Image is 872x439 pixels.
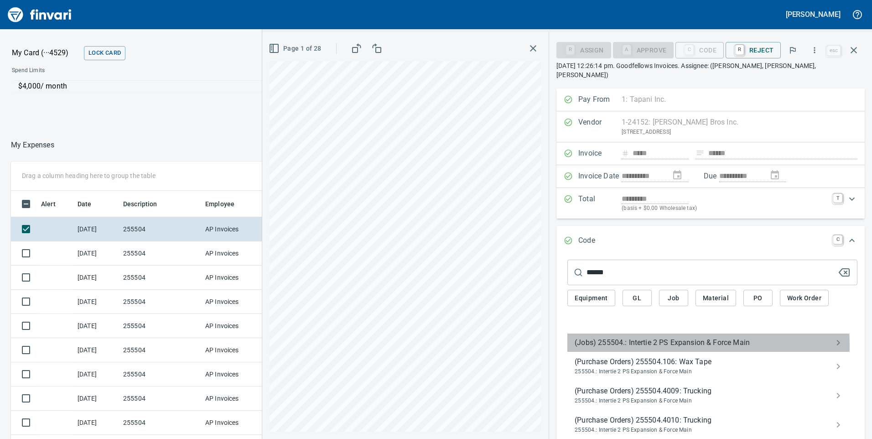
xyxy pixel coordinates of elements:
span: Close invoice [825,39,865,61]
p: My Card (···4529) [12,47,80,58]
nav: breadcrumb [11,140,54,151]
p: My Expenses [11,140,54,151]
td: AP Invoices [202,314,270,338]
span: (Jobs) 255504.: Intertie 2 PS Expansion & Force Main [575,337,836,348]
p: $4,000 / month [18,81,304,92]
div: Assign [556,46,611,53]
td: 255504 [119,314,202,338]
div: Expand [556,188,865,219]
span: Job [666,293,681,304]
td: 255504 [119,290,202,314]
span: 255504.: Intertie 2 PS Expansion & Force Main [575,397,836,406]
span: Work Order [787,293,821,304]
span: Description [123,199,169,209]
span: GL [630,293,644,304]
td: 255504 [119,362,202,387]
span: Equipment [575,293,608,304]
td: [DATE] [74,217,119,241]
p: Total [578,193,622,213]
button: PO [743,290,773,307]
p: Code [578,235,622,247]
td: [DATE] [74,411,119,435]
span: Page 1 of 28 [270,43,322,54]
div: Expand [556,226,865,256]
td: [DATE] [74,241,119,266]
button: Work Order [780,290,829,307]
td: AP Invoices [202,411,270,435]
td: [DATE] [74,290,119,314]
span: 255504.: Intertie 2 PS Expansion & Force Main [575,426,836,435]
span: Alert [41,199,67,209]
span: PO [751,293,765,304]
h5: [PERSON_NAME] [786,10,841,19]
span: Spend Limits [12,66,176,75]
span: Date [78,199,92,209]
span: Description [123,199,157,209]
button: RReject [726,42,781,58]
span: Material [703,293,729,304]
td: AP Invoices [202,217,270,241]
span: Employee [205,199,246,209]
span: Alert [41,199,56,209]
td: AP Invoices [202,362,270,387]
span: (Purchase Orders) 255504.106: Wax Tape [575,356,836,367]
span: Employee [205,199,234,209]
td: 255504 [119,266,202,290]
td: AP Invoices [202,387,270,411]
button: Job [659,290,688,307]
td: 255504 [119,338,202,362]
a: esc [827,46,841,56]
div: (Purchase Orders) 255504.106: Wax Tape255504.: Intertie 2 PS Expansion & Force Main [567,352,857,381]
button: [PERSON_NAME] [784,7,843,21]
td: AP Invoices [202,241,270,266]
span: 255504.: Intertie 2 PS Expansion & Force Main [575,367,836,376]
td: AP Invoices [202,338,270,362]
span: (Purchase Orders) 255504.4010: Trucking [575,415,836,426]
button: Material [696,290,736,307]
button: Page 1 of 28 [267,40,325,57]
button: Flag [783,40,803,60]
button: More [805,40,825,60]
button: GL [623,290,652,307]
img: Finvari [5,4,74,26]
button: Equipment [567,290,615,307]
div: (Jobs) 255504.: Intertie 2 PS Expansion & Force Main [567,334,857,352]
td: [DATE] [74,362,119,387]
p: [DATE] 12:26:14 pm. Goodfellows Invoices. Assignee: ([PERSON_NAME], [PERSON_NAME], [PERSON_NAME]) [556,61,865,79]
td: [DATE] [74,387,119,411]
div: Coding Required [613,46,674,53]
td: [DATE] [74,314,119,338]
a: T [833,193,842,203]
td: 255504 [119,411,202,435]
span: Reject [733,42,773,58]
a: C [833,235,842,244]
span: Date [78,199,104,209]
td: [DATE] [74,338,119,362]
a: R [735,45,744,55]
div: (Purchase Orders) 255504.4009: Trucking255504.: Intertie 2 PS Expansion & Force Main [567,381,857,410]
td: [DATE] [74,266,119,290]
td: 255504 [119,241,202,266]
td: AP Invoices [202,290,270,314]
p: Drag a column heading here to group the table [22,171,156,180]
p: Online allowed [5,92,310,101]
td: 255504 [119,387,202,411]
span: Lock Card [88,48,121,58]
td: AP Invoices [202,266,270,290]
p: (basis + $0.00 Wholesale tax) [622,204,828,213]
button: Lock Card [84,46,125,60]
td: 255504 [119,217,202,241]
span: (Purchase Orders) 255504.4009: Trucking [575,386,836,397]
